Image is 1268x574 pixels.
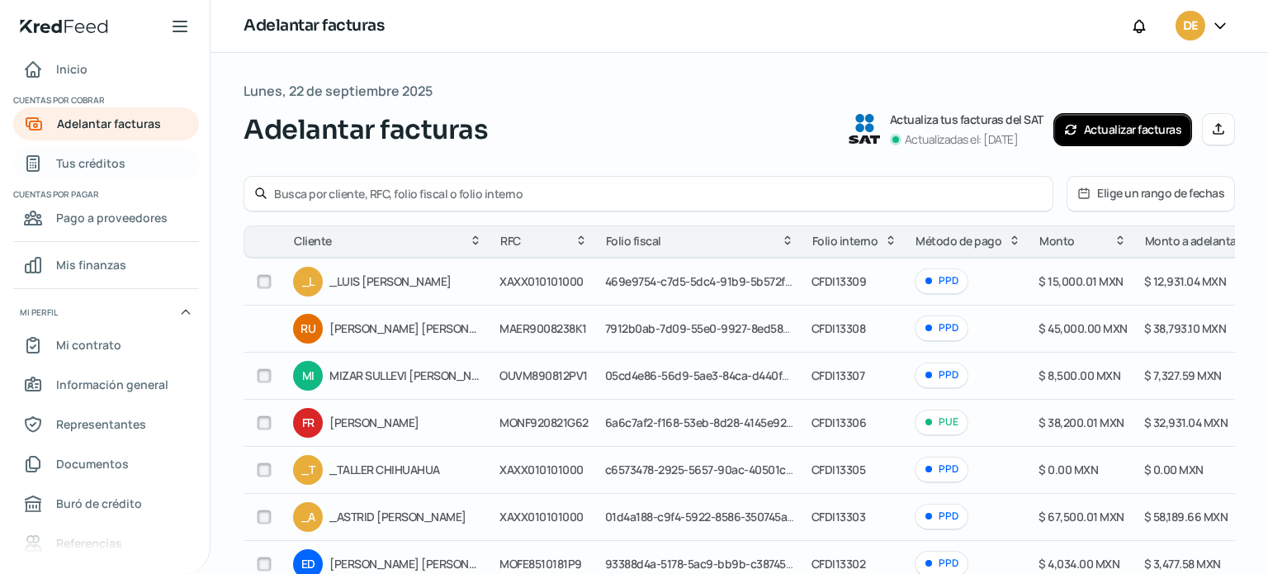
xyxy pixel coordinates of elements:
span: CFDI13309 [811,273,867,289]
div: _T [293,455,323,485]
span: Cuentas por cobrar [13,93,196,107]
span: CFDI13302 [811,556,866,572]
span: _ASTRID [PERSON_NAME] [329,507,483,527]
div: PPD [915,315,968,341]
a: Tus créditos [13,147,199,180]
p: Actualizadas el: [DATE] [905,130,1019,149]
span: CFDI13303 [811,509,866,524]
img: SAT logo [849,114,880,144]
span: 469e9754-c7d5-5dc4-91b9-5b572ffcb811 [605,273,817,289]
span: CFDI13305 [811,462,866,477]
span: Folio interno [812,231,878,251]
span: [PERSON_NAME] [PERSON_NAME] [PERSON_NAME] [329,554,483,574]
span: c6573478-2925-5657-90ac-40501cb4401d [605,462,824,477]
div: PUE [915,410,968,435]
h1: Adelantar facturas [244,14,384,38]
span: 7912b0ab-7d09-55e0-9927-8ed5825973d0 [605,320,828,336]
span: _LUIS [PERSON_NAME] [329,272,483,292]
span: Monto [1039,231,1075,251]
button: Actualizar facturas [1053,113,1193,146]
div: _L [293,267,323,296]
span: Cliente [294,231,332,251]
span: XAXX010101000 [499,462,584,477]
a: Mi contrato [13,329,199,362]
span: RFC [500,231,521,251]
span: Lunes, 22 de septiembre 2025 [244,79,433,103]
a: Representantes [13,408,199,441]
div: _A [293,502,323,532]
div: FR [293,408,323,438]
span: Tus créditos [56,153,125,173]
span: $ 38,793.10 MXN [1144,320,1227,336]
span: 01d4a188-c9f4-5922-8586-350745abb6d6 [605,509,822,524]
span: 93388d4a-5178-5ac9-bb9b-c38745f6fe32 [605,556,819,572]
span: Mi perfil [20,305,58,320]
span: Método de pago [916,231,1001,251]
span: OUVM890812PV1 [499,368,588,383]
span: _TALLER CHIHUAHUA [329,460,483,480]
span: MIZAR SULLEVI [PERSON_NAME] [329,366,483,386]
span: MAER9008238K1 [499,320,587,336]
span: Monto a adelantar [1145,231,1241,251]
span: $ 8,500.00 MXN [1039,368,1120,383]
span: [PERSON_NAME] [329,413,483,433]
span: $ 38,200.01 MXN [1039,415,1124,430]
a: Referencias [13,527,199,560]
span: Referencias [56,533,122,553]
span: $ 7,327.59 MXN [1144,368,1222,383]
span: $ 3,477.58 MXN [1144,556,1221,572]
a: Documentos [13,448,199,481]
span: Folio fiscal [606,231,661,251]
span: MONF920821G62 [499,415,589,430]
a: Adelantar facturas [13,107,199,140]
span: Mis finanzas [56,254,126,275]
a: Buró de crédito [13,487,199,520]
input: Busca por cliente, RFC, folio fiscal o folio interno [274,186,1043,202]
span: DE [1183,17,1197,36]
span: 05cd4e86-56d9-5ae3-84ca-d440f85fbd23 [605,368,825,383]
a: Información general [13,368,199,401]
div: PPD [915,363,968,388]
span: Cuentas por pagar [13,187,196,202]
span: $ 32,931.04 MXN [1144,415,1228,430]
span: Buró de crédito [56,493,142,514]
button: Elige un rango de fechas [1067,177,1234,211]
span: $ 12,931.04 MXN [1144,273,1227,289]
span: $ 58,189.66 MXN [1144,509,1228,524]
span: Adelantar facturas [244,110,488,149]
div: RU [293,314,323,344]
div: PPD [915,504,968,529]
a: Inicio [13,53,199,86]
span: Inicio [56,59,88,79]
span: 6a6c7af2-f168-53eb-8d28-4145e929dfb8 [605,415,817,430]
p: Actualiza tus facturas del SAT [890,110,1043,130]
span: CFDI13308 [811,320,866,336]
span: CFDI13306 [811,415,867,430]
div: PPD [915,268,968,294]
span: XAXX010101000 [499,509,584,524]
span: Representantes [56,414,146,434]
span: Documentos [56,453,129,474]
span: [PERSON_NAME] [PERSON_NAME] [329,319,483,339]
span: $ 4,034.00 MXN [1039,556,1119,572]
span: $ 0.00 MXN [1144,462,1204,477]
span: XAXX010101000 [499,273,584,289]
span: MOFE8510181P9 [499,556,582,572]
div: MI [293,361,323,391]
span: CFDI13307 [811,368,865,383]
span: $ 0.00 MXN [1039,462,1098,477]
div: PPD [915,457,968,482]
span: $ 15,000.01 MXN [1039,273,1124,289]
span: $ 67,500.01 MXN [1039,509,1124,524]
a: Pago a proveedores [13,202,199,235]
span: Adelantar facturas [57,113,161,134]
a: Mis finanzas [13,249,199,282]
span: $ 45,000.00 MXN [1039,320,1128,336]
span: Pago a proveedores [56,207,168,228]
span: Mi contrato [56,334,121,355]
span: Información general [56,374,168,395]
